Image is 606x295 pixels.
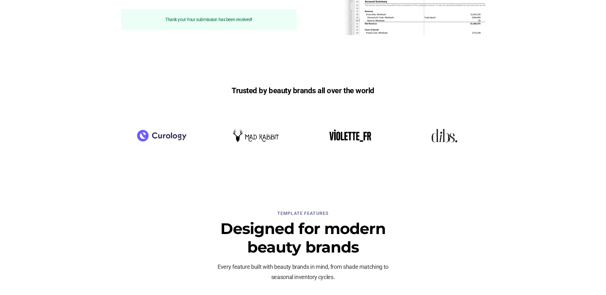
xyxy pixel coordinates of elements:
div: TEMPLATE FEATURES [277,209,329,217]
p: Every feature built with beauty brands in mind, from shade matching to seasonal inventory cycles. [211,262,396,282]
h3: Designed for modern beauty brands [211,220,396,256]
div: Email Form success [121,9,297,30]
h6: Trusted by beauty brands all over the world [232,85,374,96]
div: Thank you! Your submission has been received! [127,16,290,23]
